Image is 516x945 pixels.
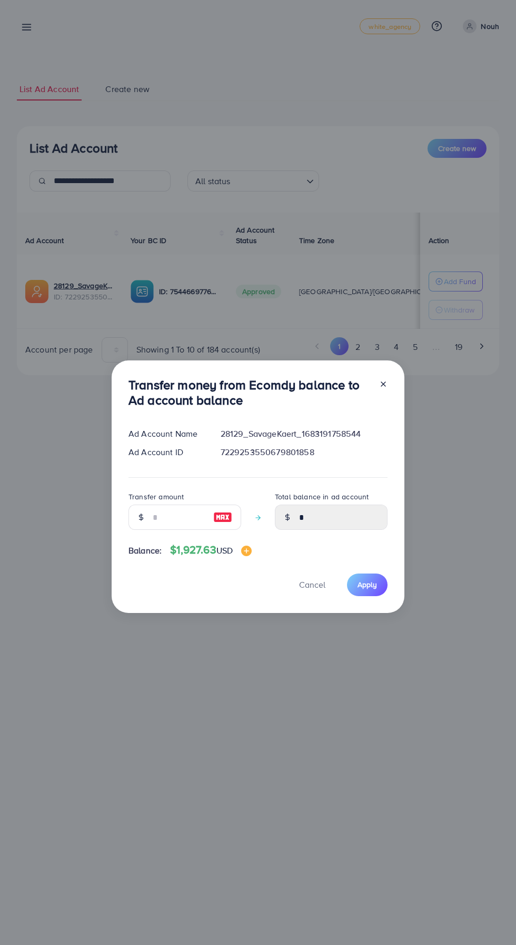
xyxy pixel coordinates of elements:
[212,446,396,458] div: 7229253550679801858
[241,546,252,556] img: image
[275,491,369,502] label: Total balance in ad account
[120,446,212,458] div: Ad Account ID
[347,574,388,596] button: Apply
[213,511,232,524] img: image
[170,544,252,557] h4: $1,927.63
[358,579,377,590] span: Apply
[128,377,371,408] h3: Transfer money from Ecomdy balance to Ad account balance
[120,428,212,440] div: Ad Account Name
[299,579,325,590] span: Cancel
[286,574,339,596] button: Cancel
[216,545,233,556] span: USD
[128,545,162,557] span: Balance:
[212,428,396,440] div: 28129_SavageKaert_1683191758544
[128,491,184,502] label: Transfer amount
